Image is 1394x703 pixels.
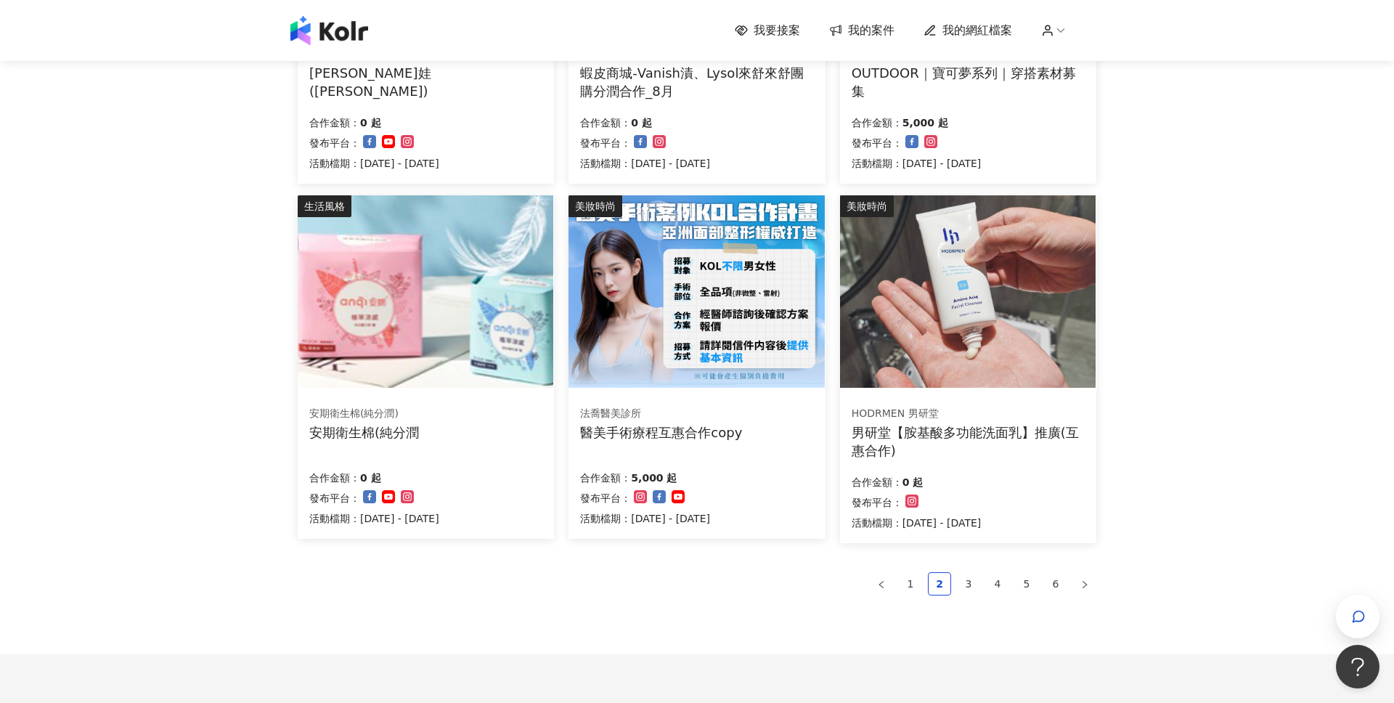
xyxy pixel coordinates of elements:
[877,580,886,589] span: left
[870,572,893,596] button: left
[840,195,1096,388] img: 胺基酸多功能洗面乳
[631,469,677,487] p: 5,000 起
[852,134,902,152] p: 發布平台：
[309,64,542,100] div: [PERSON_NAME]娃 ([PERSON_NAME])
[580,134,631,152] p: 發布平台：
[309,423,419,442] div: 安期衛生棉(純分潤
[829,23,894,38] a: 我的案件
[580,155,710,172] p: 活動檔期：[DATE] - [DATE]
[298,195,351,217] div: 生活風格
[309,489,360,507] p: 發布平台：
[360,114,381,131] p: 0 起
[735,23,800,38] a: 我要接案
[924,23,1012,38] a: 我的網紅檔案
[852,494,902,511] p: 發布平台：
[986,572,1009,596] li: 4
[580,423,742,442] div: 醫美手術療程互惠合作copy
[309,510,439,527] p: 活動檔期：[DATE] - [DATE]
[580,407,742,421] div: 法喬醫美診所
[958,573,979,595] a: 3
[1044,572,1067,596] li: 6
[580,114,631,131] p: 合作金額：
[754,23,800,38] span: 我要接案
[957,572,980,596] li: 3
[902,474,924,491] p: 0 起
[899,572,922,596] li: 1
[929,573,950,595] a: 2
[309,407,419,421] div: 安期衛生棉(純分潤)
[852,114,902,131] p: 合作金額：
[1073,572,1096,596] li: Next Page
[568,195,824,388] img: 眼袋、隆鼻、隆乳、抽脂、墊下巴
[1073,572,1096,596] button: right
[852,64,1085,100] div: OUTDOOR｜寶可夢系列｜穿搭素材募集
[309,469,360,487] p: 合作金額：
[568,195,622,217] div: 美妝時尚
[580,469,631,487] p: 合作金額：
[902,114,948,131] p: 5,000 起
[870,572,893,596] li: Previous Page
[848,23,894,38] span: 我的案件
[298,195,553,388] img: 安期衛生棉
[840,195,894,217] div: 美妝時尚
[580,64,813,100] div: 蝦皮商城-Vanish漬、Lysol來舒來舒團購分潤合作_8月
[1045,573,1067,595] a: 6
[1016,573,1038,595] a: 5
[309,134,360,152] p: 發布平台：
[852,514,982,532] p: 活動檔期：[DATE] - [DATE]
[1336,645,1379,688] iframe: Help Scout Beacon - Open
[309,114,360,131] p: 合作金額：
[1080,580,1089,589] span: right
[309,155,439,172] p: 活動檔期：[DATE] - [DATE]
[852,407,1084,421] div: HODRMEN 男研堂
[360,469,381,487] p: 0 起
[631,114,652,131] p: 0 起
[290,16,368,45] img: logo
[942,23,1012,38] span: 我的網紅檔案
[900,573,921,595] a: 1
[987,573,1008,595] a: 4
[852,423,1085,460] div: 男研堂【胺基酸多功能洗面乳】推廣(互惠合作)
[852,155,982,172] p: 活動檔期：[DATE] - [DATE]
[852,474,902,491] p: 合作金額：
[928,572,951,596] li: 2
[580,489,631,507] p: 發布平台：
[580,510,710,527] p: 活動檔期：[DATE] - [DATE]
[1015,572,1038,596] li: 5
